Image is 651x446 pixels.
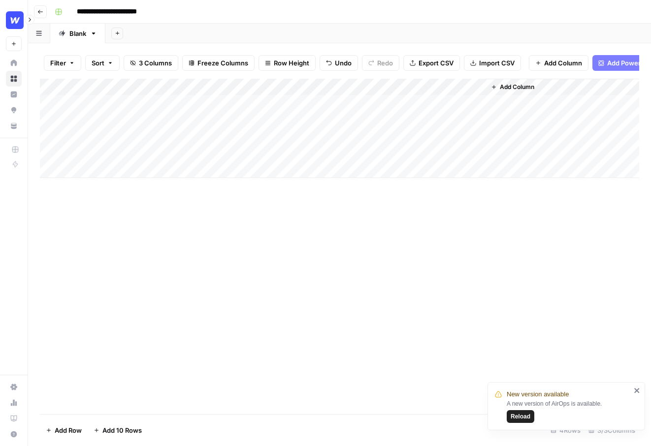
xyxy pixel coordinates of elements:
span: New version available [507,389,569,399]
span: Row Height [274,58,309,68]
div: Blank [69,29,86,38]
button: Add 10 Rows [88,422,148,438]
button: Row Height [259,55,316,71]
button: Sort [85,55,120,71]
span: Import CSV [479,58,515,68]
img: Webflow Logo [6,11,24,29]
div: 3/3 Columns [585,422,639,438]
span: Filter [50,58,66,68]
span: Sort [92,58,104,68]
button: Add Row [40,422,88,438]
button: 3 Columns [124,55,178,71]
a: Browse [6,71,22,87]
span: Freeze Columns [197,58,248,68]
span: Add Column [544,58,582,68]
span: Add Column [500,83,534,91]
button: Add Column [487,81,538,93]
button: Undo [320,55,358,71]
button: Redo [362,55,399,71]
div: A new version of AirOps is available. [507,399,631,423]
span: Redo [377,58,393,68]
button: Filter [44,55,81,71]
button: Help + Support [6,426,22,442]
button: close [634,387,641,394]
div: 4 Rows [547,422,585,438]
span: Export CSV [419,58,454,68]
span: 3 Columns [139,58,172,68]
a: Insights [6,87,22,102]
button: Workspace: Webflow [6,8,22,32]
span: Reload [511,412,530,421]
a: Usage [6,395,22,411]
button: Reload [507,410,534,423]
span: Add 10 Rows [102,425,142,435]
a: Your Data [6,118,22,134]
a: Home [6,55,22,71]
a: Opportunities [6,102,22,118]
a: Learning Hub [6,411,22,426]
button: Freeze Columns [182,55,255,71]
span: Add Row [55,425,82,435]
button: Export CSV [403,55,460,71]
a: Settings [6,379,22,395]
a: Blank [50,24,105,43]
button: Add Column [529,55,588,71]
span: Undo [335,58,352,68]
button: Import CSV [464,55,521,71]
